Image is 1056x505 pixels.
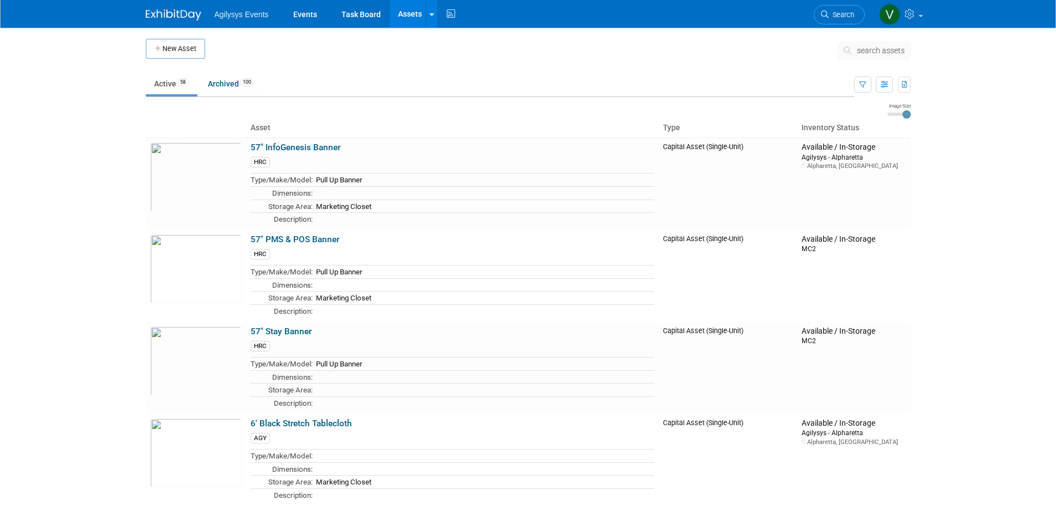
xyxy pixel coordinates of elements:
td: Pull Up Banner [313,266,655,279]
span: Storage Area: [268,386,313,394]
td: Capital Asset (Single-Unit) [659,322,797,414]
span: Search [829,11,854,19]
div: HRC [251,157,270,167]
div: Agilysys - Alpharetta [802,428,906,437]
span: Agilysys Events [215,10,269,19]
a: Search [814,5,865,24]
td: Marketing Closet [313,292,655,305]
a: 6' Black Stretch Tablecloth [251,419,352,429]
th: Type [659,119,797,137]
td: Description: [251,305,313,318]
td: Dimensions: [251,278,313,292]
td: Marketing Closet [313,200,655,213]
div: Image Size [887,103,911,109]
td: Pull Up Banner [313,358,655,371]
td: Dimensions: [251,370,313,384]
th: Asset [246,119,659,137]
a: 57" InfoGenesis Banner [251,142,340,152]
button: search assets [838,42,911,59]
td: Pull Up Banner [313,174,655,187]
td: Dimensions: [251,186,313,200]
td: Description: [251,488,313,501]
div: Alpharetta, [GEOGRAPHIC_DATA] [802,162,906,170]
span: 58 [177,78,189,86]
img: Vaitiare Munoz [879,4,900,25]
a: 57" Stay Banner [251,327,312,336]
span: 100 [239,78,254,86]
span: Storage Area: [268,202,313,211]
div: Alpharetta, [GEOGRAPHIC_DATA] [802,438,906,446]
div: Available / In-Storage [802,234,906,244]
td: Capital Asset (Single-Unit) [659,137,797,229]
td: Marketing Closet [313,476,655,489]
td: Type/Make/Model: [251,174,313,187]
td: Type/Make/Model: [251,266,313,279]
span: Storage Area: [268,478,313,486]
td: Type/Make/Model: [251,358,313,371]
div: Available / In-Storage [802,327,906,336]
td: Dimensions: [251,462,313,476]
div: HRC [251,341,270,351]
div: MC2 [802,244,906,253]
div: Agilysys - Alpharetta [802,152,906,162]
div: HRC [251,249,270,259]
span: search assets [857,46,905,55]
div: MC2 [802,336,906,345]
div: Available / In-Storage [802,142,906,152]
div: Available / In-Storage [802,419,906,429]
td: Description: [251,397,313,410]
div: AGY [251,433,270,443]
a: Active58 [146,73,197,94]
a: Archived100 [200,73,263,94]
td: Type/Make/Model: [251,450,313,463]
button: New Asset [146,39,205,59]
a: 57" PMS & POS Banner [251,234,339,244]
td: Description: [251,213,313,226]
td: Capital Asset (Single-Unit) [659,230,797,322]
img: ExhibitDay [146,9,201,21]
span: Storage Area: [268,294,313,302]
